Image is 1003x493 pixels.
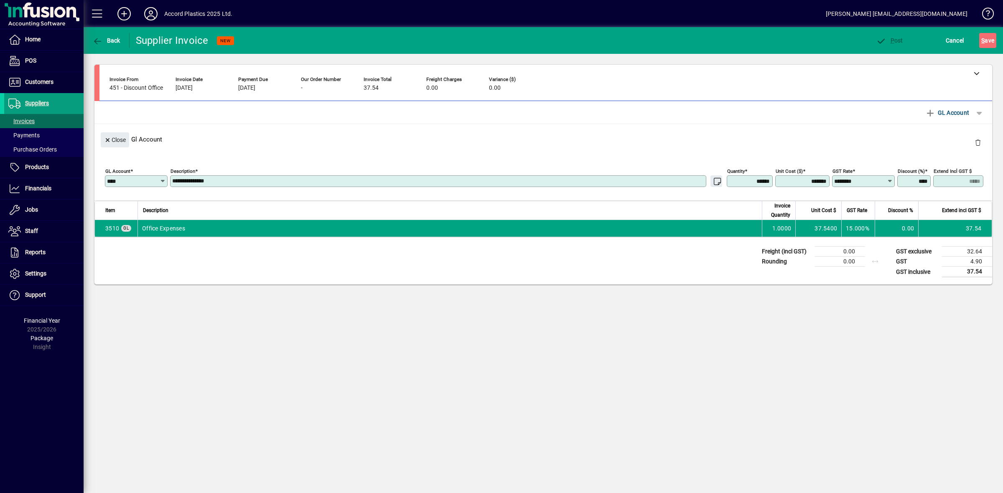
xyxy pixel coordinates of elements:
a: Invoices [4,114,84,128]
span: Description [143,206,168,215]
mat-label: GST rate [832,168,853,174]
td: 4.90 [942,257,992,267]
td: 0.00 [815,247,865,257]
a: Support [4,285,84,306]
mat-label: Extend incl GST $ [934,168,972,174]
mat-label: Description [171,168,195,174]
span: Invoices [8,118,35,124]
span: [DATE] [238,85,255,91]
span: Purchase Orders [8,146,57,153]
button: Add [111,6,137,21]
span: Suppliers [25,100,49,106]
span: Financials [25,185,51,192]
a: Staff [4,221,84,242]
app-page-header-button: Close [99,136,131,143]
span: GST Rate [847,206,867,215]
a: Purchase Orders [4,142,84,157]
span: Settings [25,270,46,277]
a: Knowledge Base [976,2,993,29]
span: Office Expenses [105,224,119,233]
button: Back [90,33,122,48]
button: GL Account [921,105,973,120]
div: Gl Account [94,124,992,154]
span: - [301,85,303,91]
button: Post [874,33,905,48]
td: GST [892,257,942,267]
a: Financials [4,178,84,199]
button: Save [979,33,996,48]
td: 1.0000 [762,220,795,237]
mat-label: Quantity [727,168,745,174]
span: Staff [25,228,38,234]
span: NEW [220,38,231,43]
td: 37.54 [942,267,992,277]
span: Invoice Quantity [767,201,790,220]
span: POS [25,57,36,64]
span: GL [123,226,129,230]
mat-label: Unit Cost ($) [776,168,803,174]
a: Settings [4,263,84,284]
mat-label: Discount (%) [898,168,925,174]
button: Cancel [944,33,966,48]
span: Home [25,36,41,43]
td: GST exclusive [892,247,942,257]
td: Office Expenses [137,220,762,237]
a: Jobs [4,200,84,220]
app-page-header-button: Back [84,33,130,48]
span: Item [105,206,115,215]
span: 0.00 [489,85,501,91]
td: 37.5400 [795,220,841,237]
span: S [981,37,985,44]
span: Financial Year [24,317,60,324]
button: Delete [968,132,988,152]
span: Cancel [946,34,964,47]
span: Support [25,291,46,298]
span: Back [92,37,120,44]
div: Supplier Invoice [136,34,209,47]
span: ave [981,34,994,47]
button: Close [101,132,129,147]
app-page-header-button: Delete [968,139,988,146]
span: Jobs [25,206,38,213]
span: GL Account [925,106,969,119]
span: [DATE] [176,85,193,91]
td: 15.000% [841,220,875,237]
span: Payments [8,132,40,139]
a: Customers [4,72,84,93]
span: 0.00 [426,85,438,91]
td: GST inclusive [892,267,942,277]
span: Unit Cost $ [811,206,836,215]
a: POS [4,51,84,71]
span: Package [31,335,53,341]
span: ost [876,37,903,44]
td: 0.00 [875,220,918,237]
div: Accord Plastics 2025 Ltd. [164,7,232,20]
span: 37.54 [364,85,379,91]
div: [PERSON_NAME] [EMAIL_ADDRESS][DOMAIN_NAME] [826,7,967,20]
a: Reports [4,242,84,263]
a: Home [4,29,84,50]
td: 32.64 [942,247,992,257]
span: Customers [25,78,53,85]
td: Rounding [758,257,815,267]
mat-label: GL Account [105,168,130,174]
span: 451 - Discount Office [109,85,163,91]
span: Products [25,164,49,170]
span: P [891,37,894,44]
td: Freight (incl GST) [758,247,815,257]
td: 0.00 [815,257,865,267]
a: Products [4,157,84,178]
button: Profile [137,6,164,21]
span: Extend incl GST $ [942,206,981,215]
span: Close [104,133,126,147]
td: 37.54 [918,220,992,237]
span: Discount % [888,206,913,215]
span: Reports [25,249,46,255]
a: Payments [4,128,84,142]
